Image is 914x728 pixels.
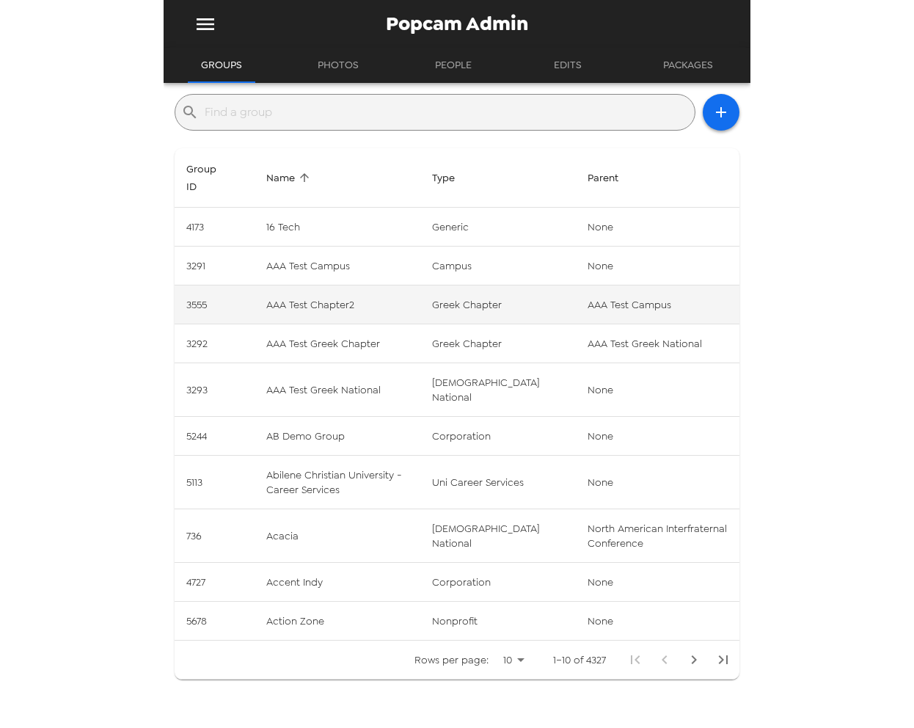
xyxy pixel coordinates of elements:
span: Cannot sort by this property [588,169,637,186]
td: None [576,417,739,456]
p: 1–10 of 4327 [553,652,606,667]
td: campus [420,247,576,285]
td: None [576,563,739,602]
td: 16 Tech [255,208,420,247]
td: AB Demo Group [255,417,420,456]
td: AAA Test Campus [255,247,420,285]
td: 736 [175,509,255,563]
td: None [576,247,739,285]
button: Last Page [709,645,738,674]
p: Rows per page: [414,652,489,667]
button: Next Page [679,645,709,674]
td: North American Interfraternal Conference [576,509,739,563]
td: None [576,602,739,641]
div: 10 [494,649,530,671]
td: Abilene Christian University - Career Services [255,456,420,509]
td: AAA Test Greek National [576,324,739,363]
button: Edits [535,48,601,83]
td: AAA Test Greek Chapter [255,324,420,363]
td: None [576,456,739,509]
td: [DEMOGRAPHIC_DATA] national [420,509,576,563]
td: 5113 [175,456,255,509]
td: 5244 [175,417,255,456]
td: corporation [420,417,576,456]
td: corporation [420,563,576,602]
td: 3293 [175,363,255,417]
button: Groups [188,48,255,83]
td: uni career services [420,456,576,509]
td: Accent Indy [255,563,420,602]
span: Sort [266,169,314,186]
td: AAA Test Chapter2 [255,285,420,324]
td: None [576,208,739,247]
button: Packages [650,48,726,83]
td: 5678 [175,602,255,641]
span: Sort [432,169,474,186]
td: 3291 [175,247,255,285]
td: None [576,363,739,417]
td: greek chapter [420,285,576,324]
td: Action Zone [255,602,420,641]
td: greek chapter [420,324,576,363]
td: AAA Test Greek National [255,363,420,417]
button: Photos [304,48,372,83]
span: Popcam Admin [386,14,528,34]
span: Sort [186,160,243,195]
td: 4727 [175,563,255,602]
td: 4173 [175,208,255,247]
input: Find a group [205,101,689,124]
td: 3555 [175,285,255,324]
button: People [420,48,486,83]
td: generic [420,208,576,247]
td: Acacia [255,509,420,563]
td: nonprofit [420,602,576,641]
td: 3292 [175,324,255,363]
td: AAA Test Campus [576,285,739,324]
td: [DEMOGRAPHIC_DATA] national [420,363,576,417]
